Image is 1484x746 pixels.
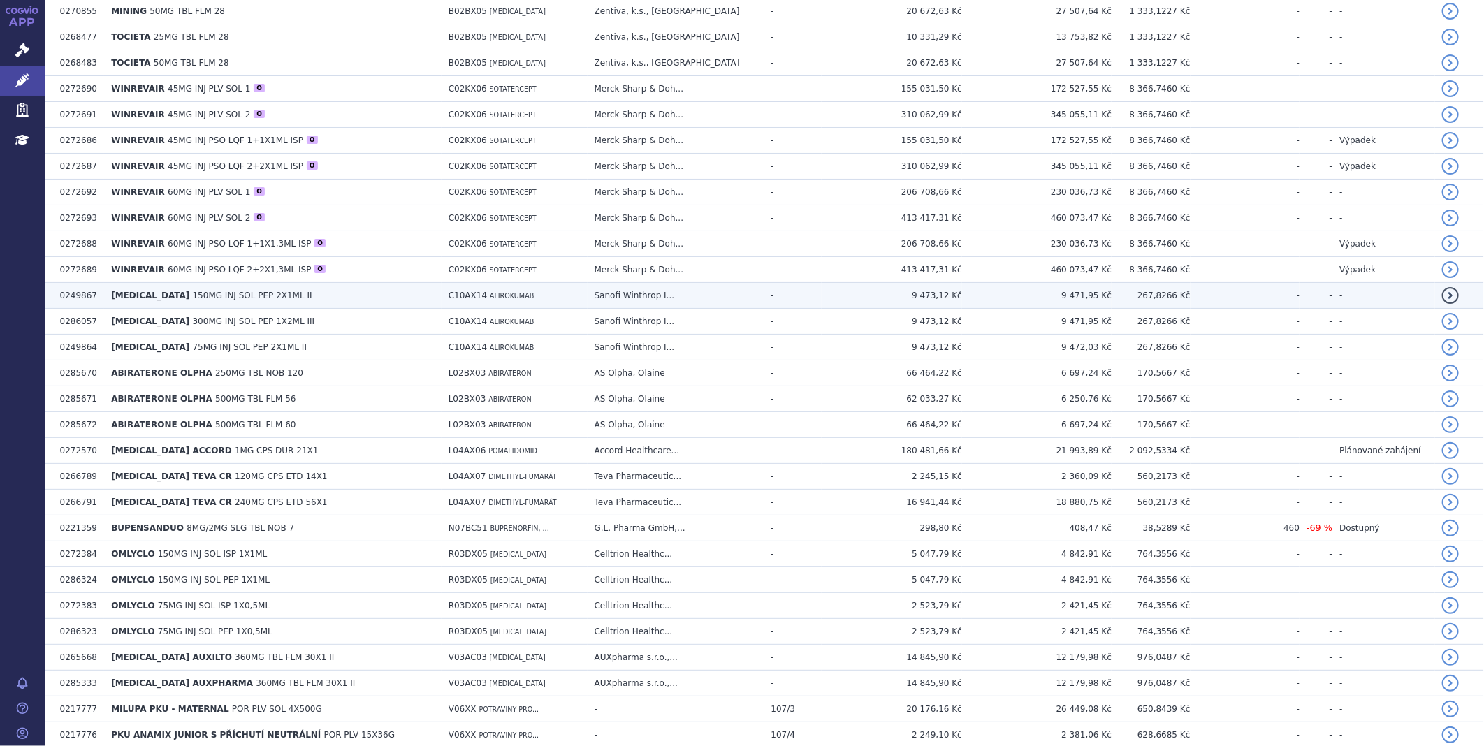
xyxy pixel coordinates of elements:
[53,231,105,257] td: 0272688
[962,464,1112,490] td: 2 360,09 Kč
[1442,390,1459,407] a: detail
[488,421,531,429] span: ABIRATERON
[764,490,822,515] td: -
[1300,490,1332,515] td: -
[215,394,296,404] span: 500MG TBL FLM 56
[490,111,537,119] span: SOTATERCEPT
[1300,231,1332,257] td: -
[168,110,250,119] span: 45MG INJ PLV SOL 2
[764,309,822,335] td: -
[1332,438,1435,464] td: Plánované zahájení
[1191,154,1300,180] td: -
[962,231,1112,257] td: 230 036,73 Kč
[168,187,250,197] span: 60MG INJ PLV SOL 1
[822,490,962,515] td: 16 941,44 Kč
[1191,490,1300,515] td: -
[449,265,487,275] span: C02KX06
[962,76,1112,102] td: 172 527,55 Kč
[962,24,1112,50] td: 13 753,82 Kč
[449,6,487,16] span: B02BX05
[1442,675,1459,692] a: detail
[154,58,229,68] span: 50MG TBL FLM 28
[449,316,487,326] span: C10AX14
[962,412,1112,438] td: 6 697,24 Kč
[764,128,822,154] td: -
[764,412,822,438] td: -
[490,137,537,145] span: SOTATERCEPT
[1442,80,1459,97] a: detail
[53,205,105,231] td: 0272693
[764,154,822,180] td: -
[1191,309,1300,335] td: -
[307,136,318,144] div: O
[111,265,165,275] span: WINREVAIR
[1300,360,1332,386] td: -
[1442,235,1459,252] a: detail
[588,128,764,154] td: Merck Sharp & Doh...
[193,342,307,352] span: 75MG INJ SOL PEP 2X1ML II
[1442,287,1459,304] a: detail
[53,386,105,412] td: 0285671
[449,497,486,507] span: L04AX07
[1332,102,1435,128] td: -
[1191,335,1300,360] td: -
[53,102,105,128] td: 0272691
[449,291,487,300] span: C10AX14
[111,394,212,404] span: ABIRATERONE OLPHA
[1112,24,1191,50] td: 1 333,1227 Kč
[449,446,486,455] span: L04AX06
[962,205,1112,231] td: 460 073,47 Kč
[1112,154,1191,180] td: 8 366,7460 Kč
[449,32,487,42] span: B02BX05
[215,368,303,378] span: 250MG TBL NOB 120
[1442,210,1459,226] a: detail
[53,412,105,438] td: 0285672
[1300,128,1332,154] td: -
[111,368,212,378] span: ABIRATERONE OLPHA
[822,309,962,335] td: 9 473,12 Kč
[111,420,212,430] span: ABIRATERONE OLPHA
[1112,205,1191,231] td: 8 366,7460 Kč
[449,471,486,481] span: L04AX07
[1442,184,1459,200] a: detail
[307,161,318,170] div: O
[490,85,537,93] span: SOTATERCEPT
[449,394,486,404] span: L02BX03
[1300,257,1332,283] td: -
[168,239,311,249] span: 60MG INJ PSO LQF 1+1X1,3ML ISP
[111,6,147,16] span: MINING
[1442,339,1459,356] a: detail
[962,309,1112,335] td: 9 471,95 Kč
[53,490,105,515] td: 0266791
[314,265,326,273] div: O
[53,257,105,283] td: 0272689
[822,24,962,50] td: 10 331,29 Kč
[1191,76,1300,102] td: -
[1191,205,1300,231] td: -
[822,180,962,205] td: 206 708,66 Kč
[1442,313,1459,330] a: detail
[1112,102,1191,128] td: 8 366,7460 Kč
[1332,128,1435,154] td: Výpadek
[588,102,764,128] td: Merck Sharp & Doh...
[962,335,1112,360] td: 9 472,03 Kč
[822,128,962,154] td: 155 031,50 Kč
[822,205,962,231] td: 413 417,31 Kč
[764,283,822,309] td: -
[53,76,105,102] td: 0272690
[962,386,1112,412] td: 6 250,76 Kč
[53,438,105,464] td: 0272570
[588,231,764,257] td: Merck Sharp & Doh...
[488,447,537,455] span: POMALIDOMID
[254,84,265,92] div: O
[822,154,962,180] td: 310 062,99 Kč
[1191,283,1300,309] td: -
[490,214,537,222] span: SOTATERCEPT
[449,161,487,171] span: C02KX06
[588,24,764,50] td: Zentiva, k.s., [GEOGRAPHIC_DATA]
[588,154,764,180] td: Merck Sharp & Doh...
[588,386,764,412] td: AS Olpha, Olaine
[764,24,822,50] td: -
[1442,416,1459,433] a: detail
[1442,3,1459,20] a: detail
